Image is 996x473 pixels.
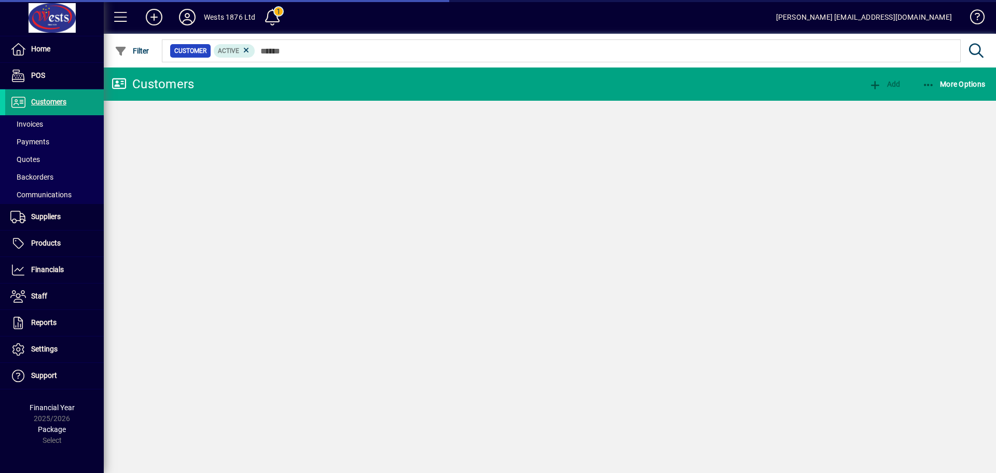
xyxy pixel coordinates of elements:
[5,310,104,336] a: Reports
[112,42,152,60] button: Filter
[776,9,952,25] div: [PERSON_NAME] [EMAIL_ADDRESS][DOMAIN_NAME]
[214,44,255,58] mat-chip: Activation Status: Active
[31,45,50,53] span: Home
[112,76,194,92] div: Customers
[5,336,104,362] a: Settings
[5,257,104,283] a: Financials
[30,403,75,412] span: Financial Year
[31,265,64,274] span: Financials
[5,231,104,256] a: Products
[5,283,104,309] a: Staff
[171,8,204,26] button: Profile
[10,173,53,181] span: Backorders
[5,363,104,389] a: Support
[31,239,61,247] span: Products
[31,345,58,353] span: Settings
[174,46,206,56] span: Customer
[10,138,49,146] span: Payments
[31,318,57,327] span: Reports
[920,75,988,93] button: More Options
[38,425,66,434] span: Package
[204,9,255,25] div: Wests 1876 Ltd
[218,47,239,55] span: Active
[31,371,57,380] span: Support
[10,120,43,128] span: Invoices
[10,191,72,199] span: Communications
[962,2,983,36] a: Knowledge Base
[5,63,104,89] a: POS
[866,75,903,93] button: Add
[869,80,900,88] span: Add
[31,292,47,300] span: Staff
[5,133,104,151] a: Payments
[31,71,45,79] span: POS
[5,115,104,133] a: Invoices
[5,204,104,230] a: Suppliers
[31,212,61,221] span: Suppliers
[922,80,986,88] span: More Options
[5,168,104,186] a: Backorders
[5,151,104,168] a: Quotes
[5,186,104,204] a: Communications
[5,36,104,62] a: Home
[115,47,149,55] span: Filter
[31,98,66,106] span: Customers
[10,155,40,164] span: Quotes
[137,8,171,26] button: Add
